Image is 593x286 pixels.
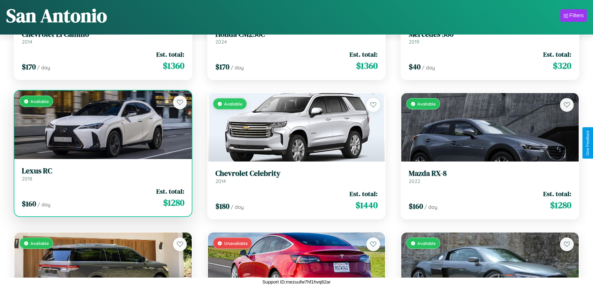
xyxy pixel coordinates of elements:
a: Mercedes 5602019 [409,30,571,45]
span: Est. total: [543,50,571,59]
span: $ 1280 [163,196,184,209]
h3: Lexus RC [22,166,184,176]
span: $ 1440 [355,199,378,211]
div: Filters [569,12,584,19]
span: $ 170 [215,62,229,72]
span: $ 1280 [550,199,571,211]
span: Est. total: [350,189,378,198]
a: Honda CM250C2024 [215,30,378,45]
span: Available [31,241,49,246]
span: $ 1360 [356,59,378,72]
span: $ 160 [22,199,36,209]
span: 2022 [409,178,420,184]
a: Chevrolet Celebrity2014 [215,169,378,184]
span: Available [417,101,436,106]
div: Give Feedback [586,130,590,156]
span: 2014 [22,39,32,45]
span: Est. total: [543,189,571,198]
span: / day [422,64,435,71]
button: Filters [560,9,587,22]
a: Mazda RX-82022 [409,169,571,184]
h3: Chevrolet Celebrity [215,169,378,178]
span: / day [37,201,50,208]
span: 2019 [409,39,419,45]
span: Est. total: [156,187,184,196]
span: 2014 [215,178,226,184]
span: 2024 [215,39,227,45]
span: $ 40 [409,62,421,72]
span: / day [424,204,437,210]
span: / day [231,204,244,210]
p: Support ID: mezuufw7hf1hvq82ar [262,278,331,286]
span: / day [37,64,50,71]
span: Available [31,99,49,104]
span: Est. total: [156,50,184,59]
a: Chevrolet El Camino2014 [22,30,184,45]
span: 2018 [22,176,32,182]
span: $ 170 [22,62,36,72]
a: Lexus RC2018 [22,166,184,182]
h1: San Antonio [6,3,107,28]
span: $ 1360 [163,59,184,72]
span: Unavailable [224,241,248,246]
h3: Mazda RX-8 [409,169,571,178]
span: Available [417,241,436,246]
span: / day [231,64,244,71]
span: $ 160 [409,201,423,211]
span: Available [224,101,242,106]
span: $ 320 [553,59,571,72]
span: $ 180 [215,201,229,211]
span: Est. total: [350,50,378,59]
